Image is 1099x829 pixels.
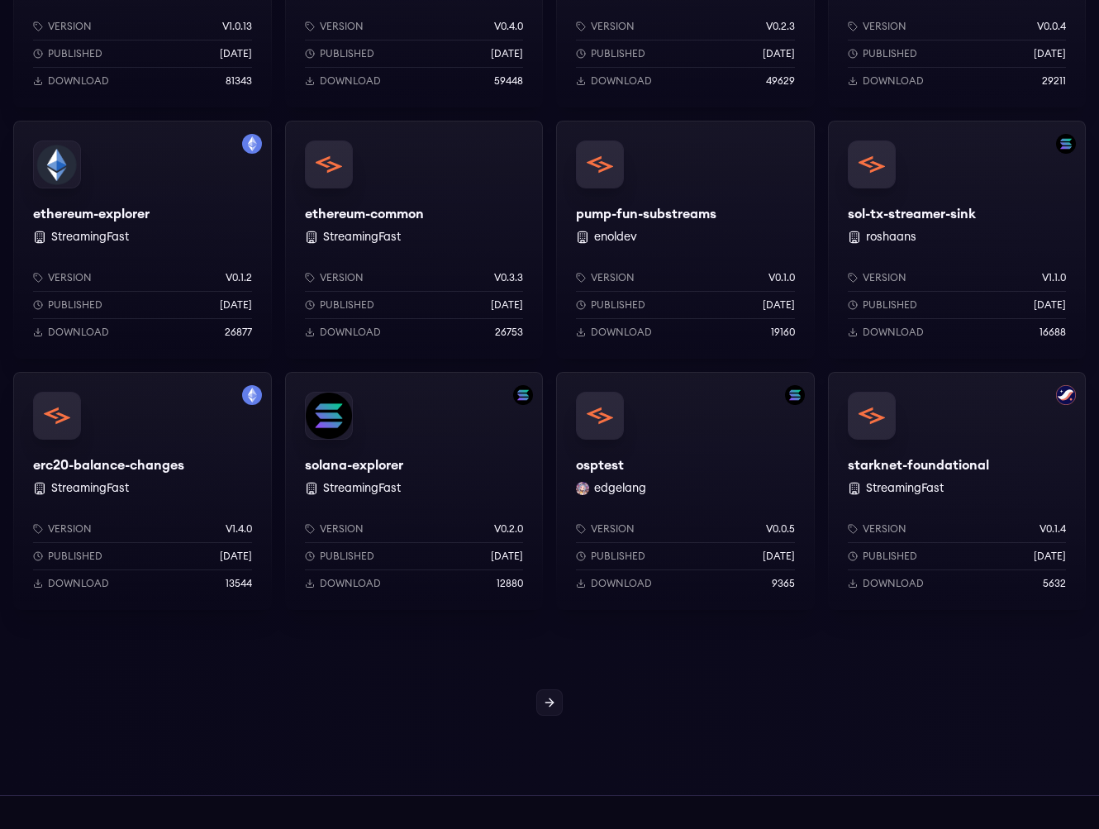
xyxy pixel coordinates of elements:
p: 9365 [772,577,795,590]
button: enoldev [594,229,637,245]
p: 29211 [1042,74,1066,88]
p: 16688 [1040,326,1066,339]
p: 59448 [494,74,523,88]
p: Published [320,550,374,563]
button: edgelang [594,480,646,497]
p: Version [863,20,906,33]
p: Download [863,326,924,339]
a: Filter by mainnet networkethereum-explorerethereum-explorer StreamingFastVersionv0.1.2Published[D... [13,121,272,359]
p: Published [591,550,645,563]
p: [DATE] [1034,47,1066,60]
p: v0.4.0 [494,20,523,33]
button: StreamingFast [323,229,401,245]
p: v0.0.5 [766,522,795,536]
p: Download [320,326,381,339]
p: 26877 [225,326,252,339]
p: Published [320,298,374,312]
p: Published [591,47,645,60]
img: Filter by starknet network [1056,385,1076,405]
img: Filter by solana network [1056,134,1076,154]
img: Filter by solana network [785,385,805,405]
p: [DATE] [491,47,523,60]
p: 13544 [226,577,252,590]
p: Version [591,271,635,284]
p: 19160 [771,326,795,339]
p: Version [863,271,906,284]
p: v0.0.4 [1037,20,1066,33]
p: Published [591,298,645,312]
p: [DATE] [1034,298,1066,312]
button: StreamingFast [51,480,129,497]
p: Download [863,577,924,590]
p: Published [320,47,374,60]
p: Published [48,550,102,563]
p: 12880 [497,577,523,590]
a: pump-fun-substreamspump-fun-substreams enoldevVersionv0.1.0Published[DATE]Download19160 [556,121,815,359]
p: Version [591,522,635,536]
p: Published [863,47,917,60]
a: Filter by solana networksol-tx-streamer-sinksol-tx-streamer-sink roshaansVersionv1.1.0Published[D... [828,121,1087,359]
p: v0.1.2 [226,271,252,284]
p: Version [863,522,906,536]
p: Published [48,47,102,60]
p: Version [320,271,364,284]
p: Download [48,577,109,590]
p: Download [48,326,109,339]
a: ethereum-commonethereum-common StreamingFastVersionv0.3.3Published[DATE]Download26753 [285,121,544,359]
p: Download [320,577,381,590]
button: StreamingFast [323,480,401,497]
button: StreamingFast [866,480,944,497]
p: Published [863,298,917,312]
p: [DATE] [763,47,795,60]
p: Version [48,271,92,284]
p: Version [320,20,364,33]
a: Filter by solana networkosptestosptestedgelang edgelangVersionv0.0.5Published[DATE]Download9365 [556,372,815,610]
p: Download [591,74,652,88]
p: v0.3.3 [494,271,523,284]
p: Download [48,74,109,88]
p: [DATE] [763,298,795,312]
p: Published [48,298,102,312]
p: v0.1.0 [768,271,795,284]
img: Filter by mainnet network [242,385,262,405]
p: v1.1.0 [1042,271,1066,284]
button: StreamingFast [51,229,129,245]
p: 49629 [766,74,795,88]
p: 81343 [226,74,252,88]
p: Version [48,20,92,33]
p: [DATE] [491,298,523,312]
p: Published [863,550,917,563]
p: v0.2.3 [766,20,795,33]
p: Version [320,522,364,536]
p: v0.1.4 [1040,522,1066,536]
p: 26753 [495,326,523,339]
a: Filter by mainnet networkerc20-balance-changeserc20-balance-changes StreamingFastVersionv1.4.0Pub... [13,372,272,610]
p: [DATE] [220,298,252,312]
p: [DATE] [220,47,252,60]
a: Filter by starknet networkstarknet-foundationalstarknet-foundational StreamingFastVersionv0.1.4Pu... [828,372,1087,610]
p: Version [591,20,635,33]
img: Filter by mainnet network [242,134,262,154]
p: [DATE] [763,550,795,563]
p: v1.0.13 [222,20,252,33]
p: v1.4.0 [226,522,252,536]
p: [DATE] [491,550,523,563]
p: Download [591,326,652,339]
a: Filter by solana networksolana-explorersolana-explorer StreamingFastVersionv0.2.0Published[DATE]D... [285,372,544,610]
p: v0.2.0 [494,522,523,536]
button: roshaans [866,229,916,245]
p: [DATE] [220,550,252,563]
p: 5632 [1043,577,1066,590]
p: [DATE] [1034,550,1066,563]
p: Download [320,74,381,88]
img: Filter by solana network [513,385,533,405]
p: Download [863,74,924,88]
p: Download [591,577,652,590]
p: Version [48,522,92,536]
